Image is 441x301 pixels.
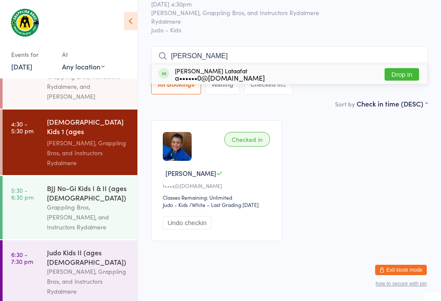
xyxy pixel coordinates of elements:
div: Grappling Bros, Instructors Rydalmere, and [PERSON_NAME] [47,72,130,101]
div: At [62,47,105,62]
div: 1 [283,81,286,88]
input: Search [151,46,428,66]
div: BJJ No-Gi Kids I & II (ages [DEMOGRAPHIC_DATA]) [47,183,130,202]
div: Judo Kids II (ages [DEMOGRAPHIC_DATA]) [47,248,130,267]
div: [DEMOGRAPHIC_DATA] Kids 1 (ages [DEMOGRAPHIC_DATA]) [47,117,130,138]
div: a••••••0@[DOMAIN_NAME] [175,74,265,81]
div: Check in time (DESC) [357,99,428,108]
div: Grappling Bros, [PERSON_NAME], and Instructors Rydalmere [47,202,130,232]
button: All Bookings [151,75,201,94]
button: how to secure with pin [376,281,427,287]
a: [DATE] [11,62,32,71]
div: Events for [11,47,53,62]
div: t•••s@[DOMAIN_NAME] [163,182,273,189]
div: Judo - Kids [163,201,188,208]
span: [PERSON_NAME], Grappling Bros, and Instructors Rydalmere [151,8,414,17]
div: [PERSON_NAME], Grappling Bros, and Instructors Rydalmere [47,267,130,296]
button: Waiting [205,75,240,94]
div: Classes Remaining: Unlimited [163,194,273,201]
img: image1710139786.png [163,132,192,161]
div: [PERSON_NAME] Lataafat [175,67,265,81]
img: Grappling Bros Rydalmere [9,6,41,39]
label: Sort by [335,100,355,108]
div: Checked in [224,132,270,147]
span: Rydalmere [151,17,414,25]
a: 4:30 -5:30 pm[DEMOGRAPHIC_DATA] Kids 1 (ages [DEMOGRAPHIC_DATA])[PERSON_NAME], Grappling Bros, an... [3,110,137,175]
div: [PERSON_NAME], Grappling Bros, and Instructors Rydalmere [47,138,130,168]
a: 5:30 -6:30 pmBJJ No-Gi Kids I & II (ages [DEMOGRAPHIC_DATA])Grappling Bros, [PERSON_NAME], and In... [3,176,137,239]
time: 5:30 - 6:30 pm [11,187,34,201]
span: / White – Last Grading [DATE] [189,201,259,208]
time: 4:30 - 5:30 pm [11,120,34,134]
div: Any location [62,62,105,71]
button: Undo checkin [163,216,211,229]
time: 6:30 - 7:30 pm [11,251,33,265]
span: [PERSON_NAME] [165,169,216,178]
span: Judo - Kids [151,25,428,34]
button: Drop in [385,68,419,81]
button: Checked in1 [244,75,293,94]
button: Exit kiosk mode [375,265,427,275]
